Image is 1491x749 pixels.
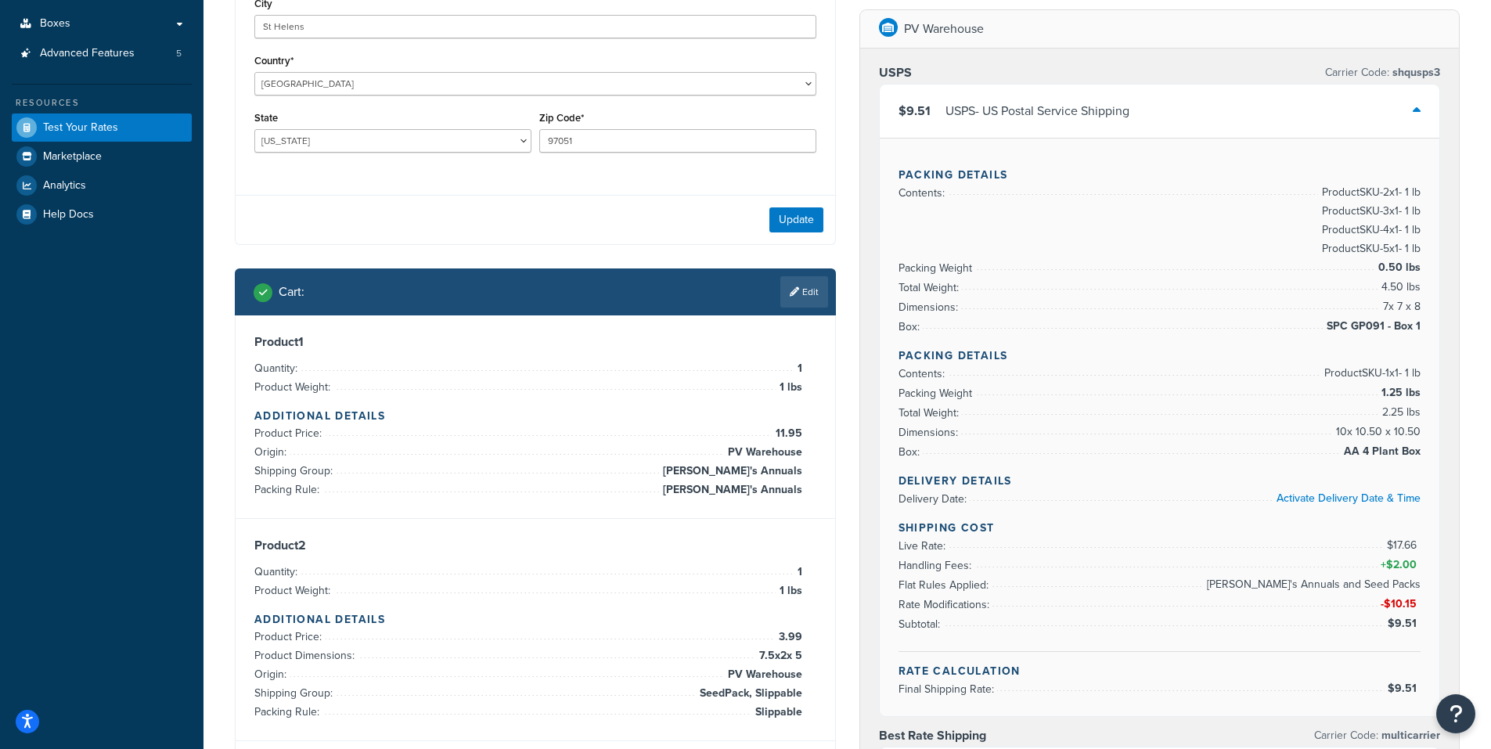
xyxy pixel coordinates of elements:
span: Product SKU-2 x 1 - 1 lb Product SKU-3 x 1 - 1 lb Product SKU-4 x 1 - 1 lb Product SKU-5 x 1 - 1 lb [1318,183,1421,258]
span: Packing Weight [899,385,976,402]
span: [PERSON_NAME]'s Annuals and Seed Packs [1203,575,1421,594]
span: Quantity: [254,564,301,580]
span: [PERSON_NAME]'s Annuals [659,481,802,499]
span: $17.66 [1387,537,1421,553]
h3: Best Rate Shipping [879,728,986,744]
label: State [254,112,278,124]
span: Contents: [899,365,949,382]
span: Dimensions: [899,424,962,441]
span: shqusps3 [1389,64,1440,81]
span: 1.25 lbs [1378,384,1421,402]
h4: Delivery Details [899,473,1421,489]
span: Advanced Features [40,47,135,60]
span: Contents: [899,185,949,201]
a: Boxes [12,9,192,38]
span: [PERSON_NAME]'s Annuals [659,462,802,481]
span: Quantity: [254,360,301,376]
span: 11.95 [772,424,802,443]
h4: Packing Details [899,167,1421,183]
h4: Packing Details [899,347,1421,364]
a: Advanced Features5 [12,39,192,68]
span: $9.51 [899,102,931,120]
span: Live Rate: [899,538,949,554]
span: Total Weight: [899,405,963,421]
span: multicarrier [1378,727,1440,744]
a: Edit [780,276,828,308]
label: Country* [254,55,294,67]
span: Slippable [751,703,802,722]
span: Subtotal: [899,616,944,632]
span: Product Weight: [254,379,334,395]
span: Packing Rule: [254,481,323,498]
h4: Shipping Cost [899,520,1421,536]
span: Product Price: [254,628,326,645]
span: Flat Rules Applied: [899,577,992,593]
span: + [1378,556,1421,574]
span: Packing Weight [899,260,976,276]
span: 1 lbs [776,378,802,397]
span: 5 [176,47,182,60]
span: PV Warehouse [724,665,802,684]
span: Packing Rule: [254,704,323,720]
span: SPC GP091 - Box 1 [1323,317,1421,336]
h4: Rate Calculation [899,663,1421,679]
span: Test Your Rates [43,121,118,135]
span: Boxes [40,17,70,31]
span: Analytics [43,179,86,193]
li: Advanced Features [12,39,192,68]
span: Origin: [254,666,290,682]
p: Carrier Code: [1325,62,1440,84]
label: Zip Code* [539,112,584,124]
p: PV Warehouse [904,18,984,40]
span: Product SKU-1 x 1 - 1 lb [1320,364,1421,383]
span: Box: [899,319,924,335]
h4: Additional Details [254,611,816,628]
a: Test Your Rates [12,113,192,142]
span: 10 x 10.50 x 10.50 [1332,423,1421,441]
button: Update [769,207,823,232]
span: 7 x 7 x 8 [1379,297,1421,316]
a: Activate Delivery Date & Time [1277,490,1421,506]
a: Help Docs [12,200,192,229]
span: Product Dimensions: [254,647,358,664]
span: Box: [899,444,924,460]
span: 2.25 lbs [1378,403,1421,422]
span: 1 [794,563,802,582]
h4: Additional Details [254,408,816,424]
h2: Cart : [279,285,304,299]
span: Product Weight: [254,582,334,599]
span: -$10.15 [1381,596,1421,612]
a: Analytics [12,171,192,200]
span: 0.50 lbs [1374,258,1421,277]
h3: Product 1 [254,334,816,350]
span: Handling Fees: [899,557,975,574]
span: Shipping Group: [254,685,337,701]
p: Carrier Code: [1314,725,1440,747]
span: $9.51 [1388,615,1421,632]
span: SeedPack, Slippable [696,684,802,703]
div: USPS - US Postal Service Shipping [945,100,1129,122]
span: $2.00 [1386,556,1421,573]
span: Final Shipping Rate: [899,681,998,697]
span: 3.99 [775,628,802,646]
h3: USPS [879,65,912,81]
span: Product Price: [254,425,326,441]
span: Dimensions: [899,299,962,315]
span: Shipping Group: [254,463,337,479]
span: 4.50 lbs [1378,278,1421,297]
li: Marketplace [12,142,192,171]
button: Open Resource Center [1436,694,1475,733]
span: AA 4 Plant Box [1340,442,1421,461]
span: Total Weight: [899,279,963,296]
div: Resources [12,96,192,110]
span: Delivery Date: [899,491,971,507]
span: Origin: [254,444,290,460]
span: 7.5 x 2 x 5 [755,646,802,665]
span: $9.51 [1388,680,1421,697]
span: 1 [794,359,802,378]
span: Help Docs [43,208,94,221]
